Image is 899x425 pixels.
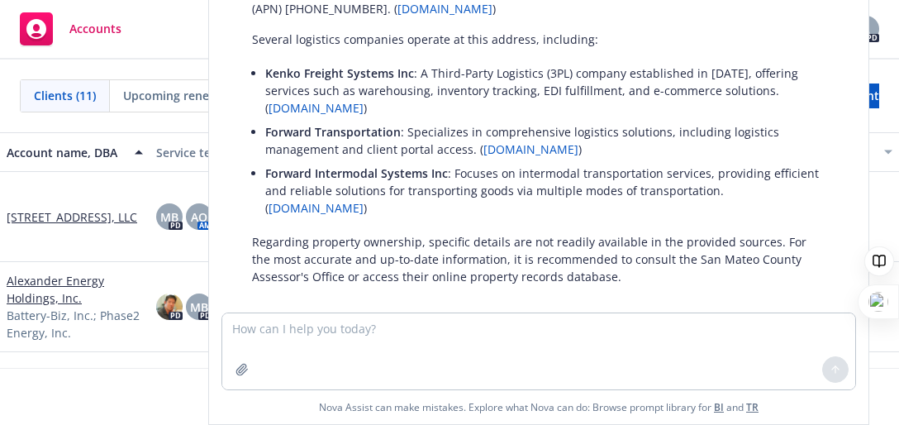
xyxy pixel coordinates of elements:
[483,141,578,157] a: [DOMAIN_NAME]
[252,31,825,48] p: Several logistics companies operate at this address, including:
[265,124,401,140] span: Forward Transportation
[265,65,414,81] span: Kenko Freight Systems Inc
[746,400,759,414] a: TR
[156,294,183,320] img: photo
[160,208,178,226] span: MB
[265,165,448,181] span: Forward Intermodal Systems Inc
[269,200,364,216] a: [DOMAIN_NAME]
[150,132,299,172] button: Service team
[7,272,143,307] a: Alexander Energy Holdings, Inc.
[216,390,862,424] span: Nova Assist can make mistakes. Explore what Nova can do: Browse prompt library for and
[265,123,825,158] p: : Specializes in comprehensive logistics solutions, including logistics management and client por...
[123,87,250,104] span: Upcoming renewals (5)
[191,208,207,226] span: AO
[190,298,208,316] span: MB
[69,22,121,36] span: Accounts
[252,233,825,285] p: Regarding property ownership, specific details are not readily available in the provided sources....
[714,400,724,414] a: BI
[34,87,96,104] span: Clients (11)
[265,165,825,217] p: : Focuses on intermodal transportation services, providing efficient and reliable solutions for t...
[7,208,137,226] a: [STREET_ADDRESS], LLC
[269,100,364,116] a: [DOMAIN_NAME]
[265,64,825,117] p: : A Third-Party Logistics (3PL) company established in [DATE], offering services such as warehous...
[7,307,143,341] span: Battery-Biz, Inc.; Phase2 Energy, Inc.
[7,144,125,161] div: Account name, DBA
[397,1,492,17] a: [DOMAIN_NAME]
[156,144,293,161] div: Service team
[13,6,128,52] a: Accounts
